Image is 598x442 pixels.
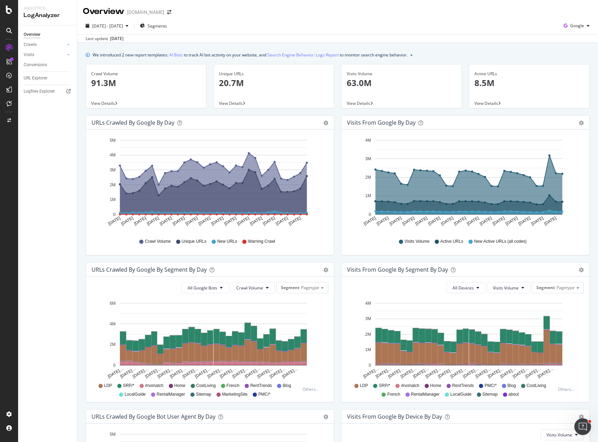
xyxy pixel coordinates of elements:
span: Visits Volume [546,432,572,438]
text: 5M [110,432,116,437]
div: [DOMAIN_NAME] [127,9,164,16]
span: French [387,391,400,397]
button: All Devices [447,282,485,293]
text: [DATE] [275,216,289,226]
span: RentalManager [411,391,440,397]
div: gear [579,267,584,272]
div: URL Explorer [24,75,47,82]
a: Logfiles Explorer [24,88,72,95]
text: [DATE] [185,216,199,226]
span: Home [174,383,186,389]
div: LogAnalyzer [24,11,71,20]
span: PMC/* [485,383,497,389]
text: [DATE] [146,216,160,226]
text: [DATE] [518,216,532,226]
a: Search Engine Behavior: Logs Report [267,51,339,59]
text: 2M [110,183,116,187]
text: 5M [110,138,116,143]
text: [DATE] [376,216,390,226]
text: 2M [365,175,371,180]
text: [DATE] [427,216,441,226]
span: New URLs [217,239,237,245]
text: [DATE] [388,216,402,226]
span: View Details [347,100,370,106]
p: 63.0M [347,77,456,89]
span: Blog [507,383,516,389]
span: All Devices [453,285,474,291]
div: Active URLs [474,71,584,77]
text: [DATE] [249,216,263,226]
text: [DATE] [223,216,237,226]
a: Overview [24,31,72,38]
span: Crawl Volume [236,285,263,291]
text: 4M [365,301,371,306]
span: Pagetype [301,285,319,290]
a: Crawls [24,41,65,48]
svg: A chart. [92,299,326,380]
svg: A chart. [347,299,581,380]
span: #nomatch [145,383,164,389]
div: Unique URLs [219,71,329,77]
text: 1M [110,197,116,202]
span: CostLiving [527,383,546,389]
span: RentTrends [250,383,272,389]
text: 6M [110,301,116,306]
span: LDP [104,383,112,389]
button: All Google Bots [182,282,229,293]
text: [DATE] [133,216,147,226]
span: Warning Crawl [248,239,275,245]
div: arrow-right-arrow-left [167,10,171,15]
div: Crawl Volume [91,71,201,77]
div: Others... [302,386,322,392]
span: Google [570,23,584,29]
div: Crawls [24,41,37,48]
span: Sitemap [482,391,498,397]
button: Google [561,20,592,31]
div: Last update [86,36,124,42]
span: PMC/* [258,391,270,397]
text: [DATE] [262,216,276,226]
p: 91.3M [91,77,201,89]
text: 2M [365,332,371,337]
text: [DATE] [453,216,467,226]
div: gear [323,121,328,125]
span: [DATE] - [DATE] [92,23,123,29]
div: Visits Volume [347,71,456,77]
div: info banner [86,51,590,59]
a: URL Explorer [24,75,72,82]
span: View Details [91,100,115,106]
text: 0 [113,212,116,217]
div: Analytics [24,6,71,11]
span: SRP/* [123,383,134,389]
text: [DATE] [172,216,186,226]
div: Others... [558,386,577,392]
div: Visits from Google By Segment By Day [347,266,448,273]
span: RentTrends [452,383,474,389]
text: 3M [365,316,371,321]
text: 2M [110,342,116,347]
span: Visits Volume [404,239,430,245]
text: [DATE] [120,216,134,226]
button: Visits Volume [541,429,584,440]
div: Visits from Google by day [347,119,416,126]
span: Unique URLs [182,239,206,245]
text: [DATE] [198,216,212,226]
text: [DATE] [401,216,415,226]
span: Pagetype [557,285,575,290]
text: [DATE] [236,216,250,226]
text: [DATE] [159,216,173,226]
p: 20.7M [219,77,329,89]
div: gear [579,121,584,125]
div: gear [323,414,328,419]
button: Visits Volume [487,282,530,293]
text: 3M [365,156,371,161]
text: [DATE] [440,216,454,226]
span: #nomatch [401,383,419,389]
text: [DATE] [107,216,121,226]
span: about [509,391,519,397]
span: MarketingSite [222,391,247,397]
span: Active URLs [440,239,463,245]
span: Crawl Volume [145,239,171,245]
button: Crawl Volume [230,282,275,293]
span: CostLiving [196,383,216,389]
